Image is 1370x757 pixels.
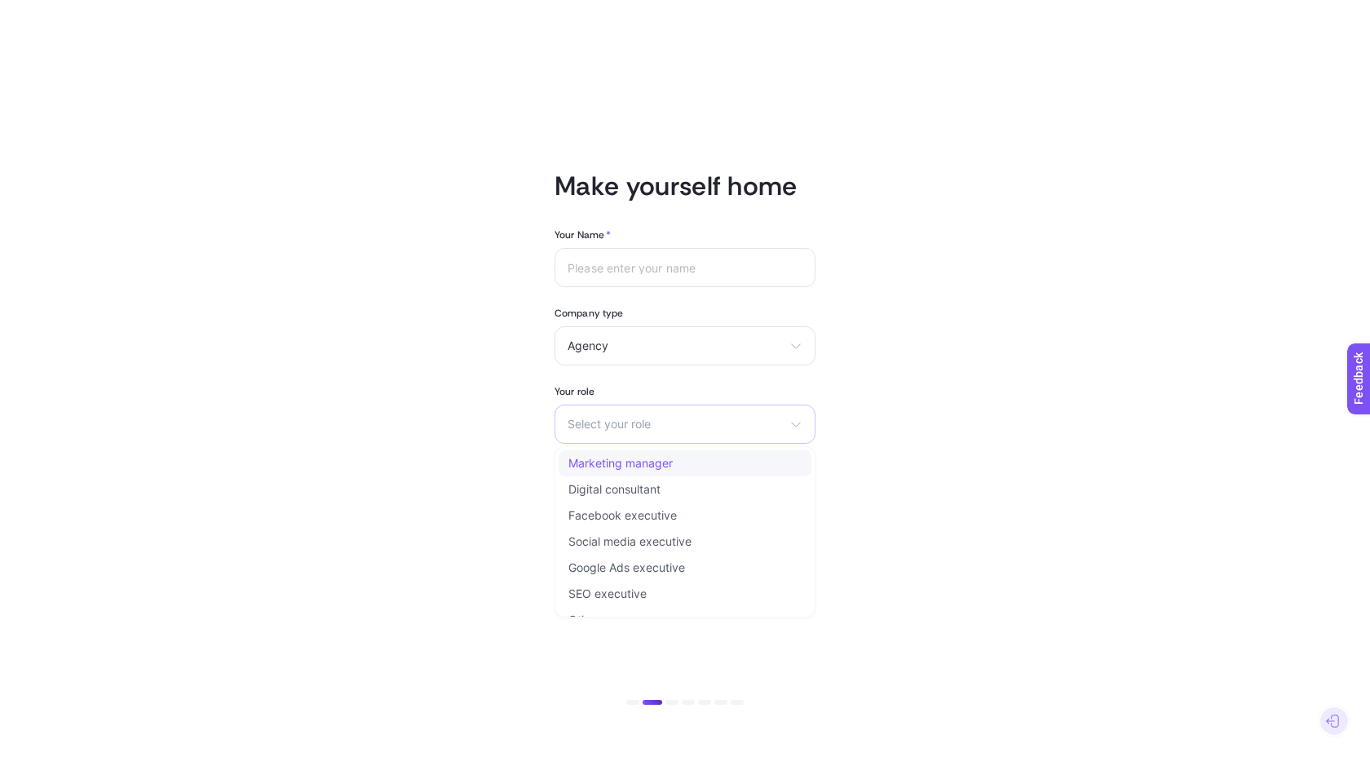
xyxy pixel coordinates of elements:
[10,5,62,18] span: Feedback
[555,228,611,241] label: Your Name
[555,307,815,320] label: Company type
[555,170,815,202] h1: Make yourself home
[568,509,677,522] span: Facebook executive
[568,261,802,274] input: Please enter your name
[568,535,692,548] span: Social media executive
[568,561,685,574] span: Google Ads executive
[555,385,815,398] label: Your role
[568,587,647,600] span: SEO executive
[568,339,783,352] span: Agency
[568,457,673,470] span: Marketing manager
[568,418,783,431] span: Select your role
[568,613,599,626] span: Other
[568,483,661,496] span: Digital consultant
